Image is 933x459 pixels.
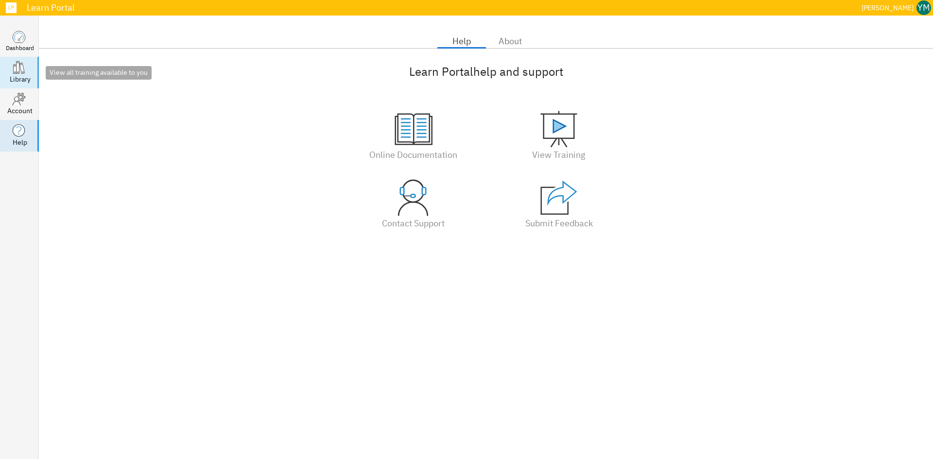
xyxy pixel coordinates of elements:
div: Submit Feedback [525,217,593,230]
div: Help [13,137,27,147]
div: Dashboard [6,44,34,52]
div: Account [7,106,33,116]
div: View Training [532,149,586,161]
div: Learn Portal [22,3,858,12]
div: Online Documentation [369,149,457,161]
div: YM [916,0,931,15]
div: [PERSON_NAME] [862,2,914,14]
div: Contact Support [382,217,445,230]
span: Help [443,34,480,49]
span: About [492,34,529,49]
div: Learn Portal help and support [63,63,909,80]
div: Library [10,74,31,84]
